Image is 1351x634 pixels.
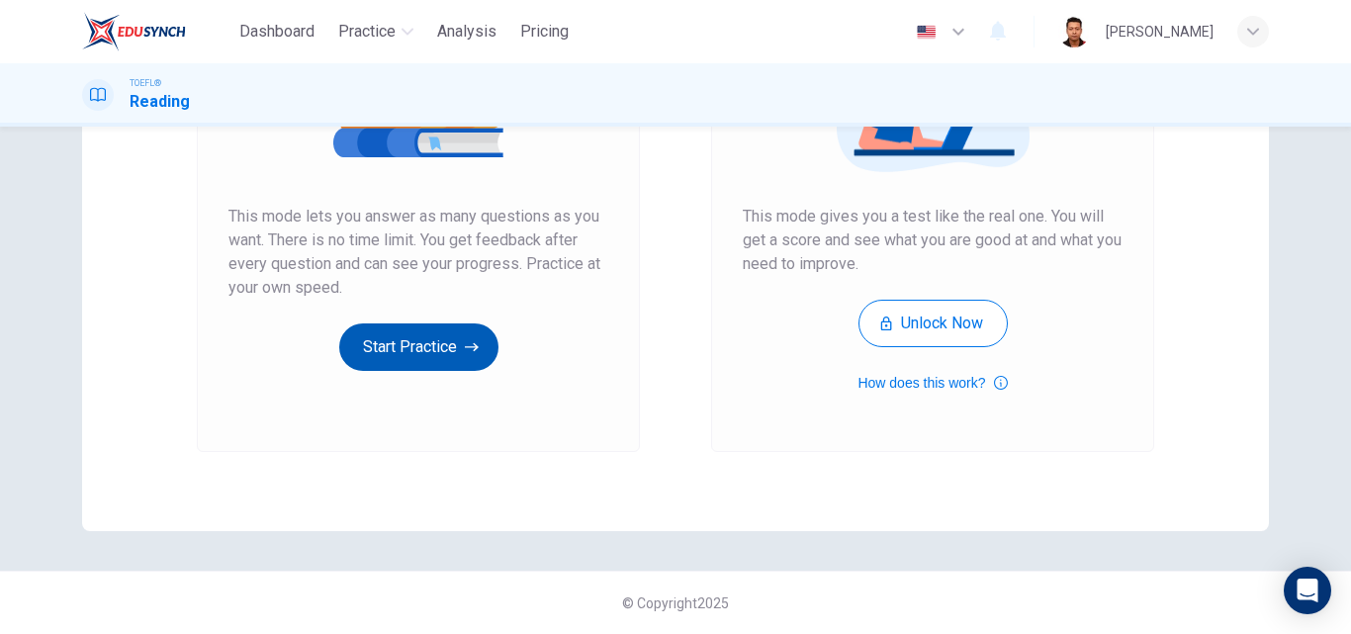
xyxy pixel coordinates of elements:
[914,25,939,40] img: en
[858,300,1008,347] button: Unlock Now
[228,205,608,300] span: This mode lets you answer as many questions as you want. There is no time limit. You get feedback...
[239,20,315,44] span: Dashboard
[743,205,1123,276] span: This mode gives you a test like the real one. You will get a score and see what you are good at a...
[338,20,396,44] span: Practice
[857,371,1007,395] button: How does this work?
[429,14,504,49] button: Analysis
[1106,20,1214,44] div: [PERSON_NAME]
[622,595,729,611] span: © Copyright 2025
[1058,16,1090,47] img: Profile picture
[231,14,322,49] button: Dashboard
[339,323,498,371] button: Start Practice
[520,20,569,44] span: Pricing
[82,12,231,51] a: EduSynch logo
[437,20,496,44] span: Analysis
[1284,567,1331,614] div: Open Intercom Messenger
[512,14,577,49] button: Pricing
[130,76,161,90] span: TOEFL®
[130,90,190,114] h1: Reading
[330,14,421,49] button: Practice
[82,12,186,51] img: EduSynch logo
